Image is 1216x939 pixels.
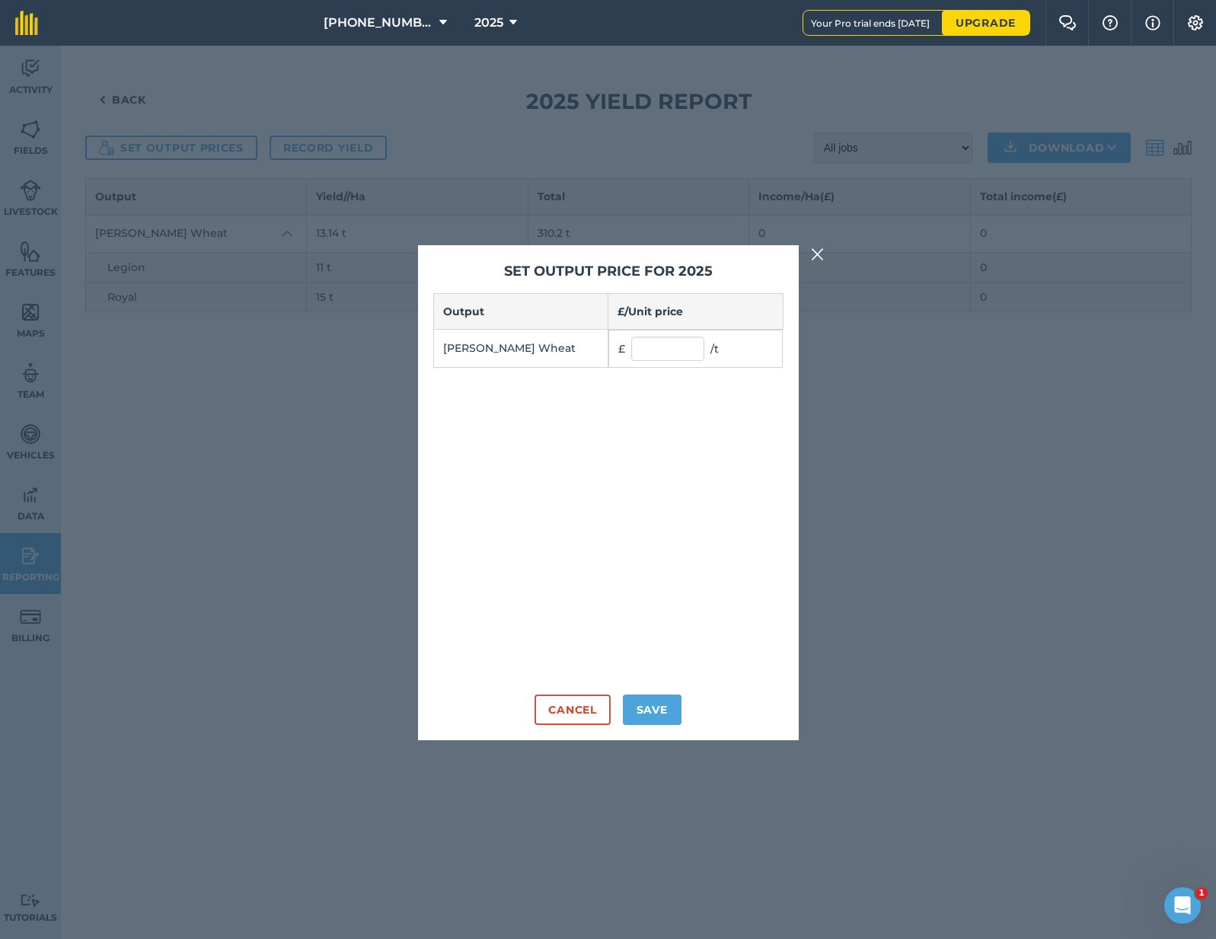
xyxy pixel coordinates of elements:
[811,245,825,263] img: svg+xml;base64,PHN2ZyB4bWxucz0iaHR0cDovL3d3dy53My5vcmcvMjAwMC9zdmciIHdpZHRoPSIyMiIgaGVpZ2h0PSIzMC...
[608,330,783,368] td: £ / t
[1058,15,1077,30] img: Two speech bubbles overlapping with the left bubble in the forefront
[474,14,503,32] span: 2025
[608,293,784,329] th: £ / Unit price
[433,260,784,282] h3: Set output price for 2025
[1164,887,1201,924] iframe: Intercom live chat
[433,293,608,329] th: Output
[1101,15,1119,30] img: A question mark icon
[1145,14,1160,32] img: svg+xml;base64,PHN2ZyB4bWxucz0iaHR0cDovL3d3dy53My5vcmcvMjAwMC9zdmciIHdpZHRoPSIxNyIgaGVpZ2h0PSIxNy...
[942,11,1029,35] a: Upgrade
[433,329,608,368] td: [PERSON_NAME] Wheat
[623,695,681,725] button: Save
[324,14,433,32] span: [PHONE_NUMBER]
[1195,887,1208,899] span: 1
[1186,15,1205,30] img: A cog icon
[811,18,942,29] span: Your Pro trial ends [DATE]
[15,11,38,35] img: fieldmargin Logo
[535,695,610,725] button: Cancel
